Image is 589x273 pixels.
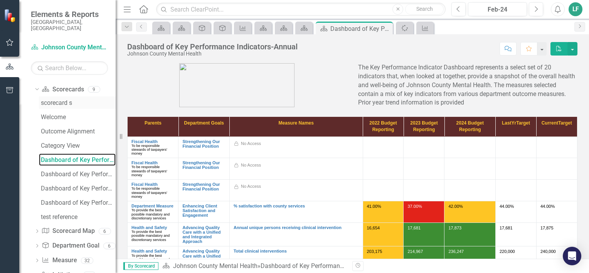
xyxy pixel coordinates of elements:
a: Total clinical interventions [234,249,359,253]
button: Search [405,4,444,15]
span: 16,654 [367,226,380,230]
a: Advancing Quality Care with a Unified and Integrated Approach [182,249,225,267]
div: » [162,262,347,271]
div: Welcome [41,114,116,121]
div: 6 [99,228,111,234]
span: To provide the best possible mandatory and discretionary services [131,230,170,242]
span: 214,967 [407,249,423,254]
div: Outcome Alignment [41,128,116,135]
span: 240,000 [540,249,556,254]
a: Health and Safety [131,249,174,253]
div: Dashboard of Key Performance Indicators-Quarterly (Copy) [41,199,116,206]
a: Advancing Quality Care with a Unified and Integrated Approach [182,225,225,244]
a: Dashboard of Key Performance Indicators-Quarterly [39,182,116,194]
span: To be responsible stewards of taxpayers' money​ [131,165,167,177]
span: To be responsible stewards of taxpayers' money​ [131,144,167,156]
img: ClearPoint Strategy [3,8,17,22]
img: joco%20logo.png [179,63,294,107]
a: Fiscal Health [131,182,174,187]
a: Welcome [39,111,116,123]
a: Category View [39,139,116,152]
span: The Key Performance Indicator Dashboard represents a select set of 20 indicators that, when looke... [358,64,575,106]
div: Dashboard of Key Performance Indicators-Annual [261,262,395,270]
span: To be responsible stewards of taxpayers' money​ [131,187,167,199]
span: 41.00% [367,204,381,209]
a: scorecard s [39,96,116,109]
div: Dashboard of Key Performance Indicators-Annual [330,24,391,34]
input: Search Below... [31,61,108,75]
span: 17,875 [540,226,554,230]
div: test reference [41,214,116,221]
span: To provide the best possible mandatory and discretionary services [131,208,170,220]
a: Health and Safety [131,225,174,230]
div: Dashboard of Key Performance Indicators-Quarterly [41,185,116,192]
a: Fiscal Health [131,139,174,144]
div: Open Intercom Messenger [563,247,581,265]
a: Scorecard Map [42,227,94,236]
td: Double-Click to Edit Right Click for Context Menu [128,136,178,158]
a: Strengthening Our Financial Position [182,160,225,170]
a: Strengthening Our Financial Position [182,139,225,148]
span: 42.00% [448,204,463,209]
span: 203,175 [367,249,382,254]
td: Double-Click to Edit Right Click for Context Menu [128,180,178,201]
div: 6 [103,243,116,249]
div: scorecard s [41,99,116,106]
a: Fiscal Health [131,160,174,165]
small: [GEOGRAPHIC_DATA], [GEOGRAPHIC_DATA] [31,19,108,32]
a: Strengthening Our Financial Position [182,182,225,191]
span: 37.00% [407,204,422,209]
div: 9 [88,86,100,93]
div: No Access [241,141,261,147]
span: To provide the best possible mandatory and discretionary services [131,254,170,266]
span: 44.00% [540,204,555,209]
td: Double-Click to Edit Right Click for Context Menu [128,201,178,223]
div: Johnson County Mental Health [127,51,298,57]
a: Dashboard of Key Performance Indicators-Monthly [39,168,116,180]
span: 17,681 [500,226,513,230]
a: Scorecards [42,85,84,94]
span: 17,873 [448,226,461,230]
div: Category View [41,142,116,149]
span: 236,247 [448,249,464,254]
a: Department Measure [131,204,174,208]
span: Elements & Reports [31,10,108,19]
div: 32 [81,257,93,264]
div: Dashboard of Key Performance Indicators-Annual [41,157,116,163]
button: LF [569,2,582,16]
a: Enhancing Client Satisfaction and Engagement [182,204,225,217]
a: Dashboard of Key Performance Indicators-Quarterly (Copy) [39,196,116,209]
span: Search [416,6,433,12]
div: Dashboard of Key Performance Indicators-Monthly [41,171,116,178]
div: No Access [241,162,261,169]
td: Double-Click to Edit Right Click for Context Menu [128,223,178,246]
a: Annual unique persons receiving clinical intervention [234,225,359,230]
span: 17,681 [407,226,421,230]
span: By Scorecard [123,262,158,270]
td: Double-Click to Edit Right Click for Context Menu [128,246,178,270]
div: No Access [241,184,261,190]
input: Search ClearPoint... [156,3,446,16]
div: Dashboard of Key Performance Indicators-Annual [127,42,298,51]
span: 220,000 [500,249,515,254]
a: Outcome Alignment [39,125,116,137]
a: Johnson County Mental Health [173,262,257,270]
a: Department Goal [42,241,99,250]
span: 44.00% [500,204,514,209]
div: Feb-24 [471,5,524,14]
button: Feb-24 [468,2,527,16]
a: Johnson County Mental Health [31,43,108,52]
a: Measure [42,256,77,265]
td: Double-Click to Edit Right Click for Context Menu [128,158,178,180]
a: % satisfaction with county services [234,204,359,208]
a: Dashboard of Key Performance Indicators-Annual [39,153,116,166]
a: test reference [39,211,116,223]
